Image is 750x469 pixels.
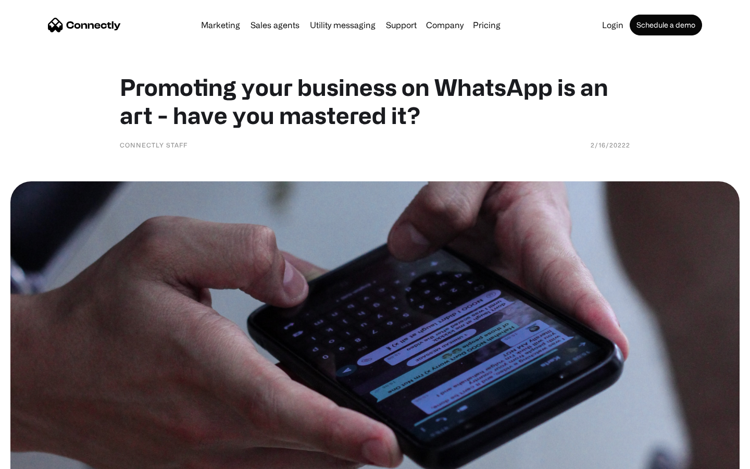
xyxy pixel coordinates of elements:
a: Sales agents [246,21,304,29]
div: Company [426,18,464,32]
a: Support [382,21,421,29]
ul: Language list [21,451,63,465]
a: Pricing [469,21,505,29]
a: Marketing [197,21,244,29]
a: Login [598,21,628,29]
a: Utility messaging [306,21,380,29]
aside: Language selected: English [10,451,63,465]
h1: Promoting your business on WhatsApp is an art - have you mastered it? [120,73,630,129]
div: Connectly Staff [120,140,187,150]
div: 2/16/20222 [591,140,630,150]
a: Schedule a demo [630,15,702,35]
